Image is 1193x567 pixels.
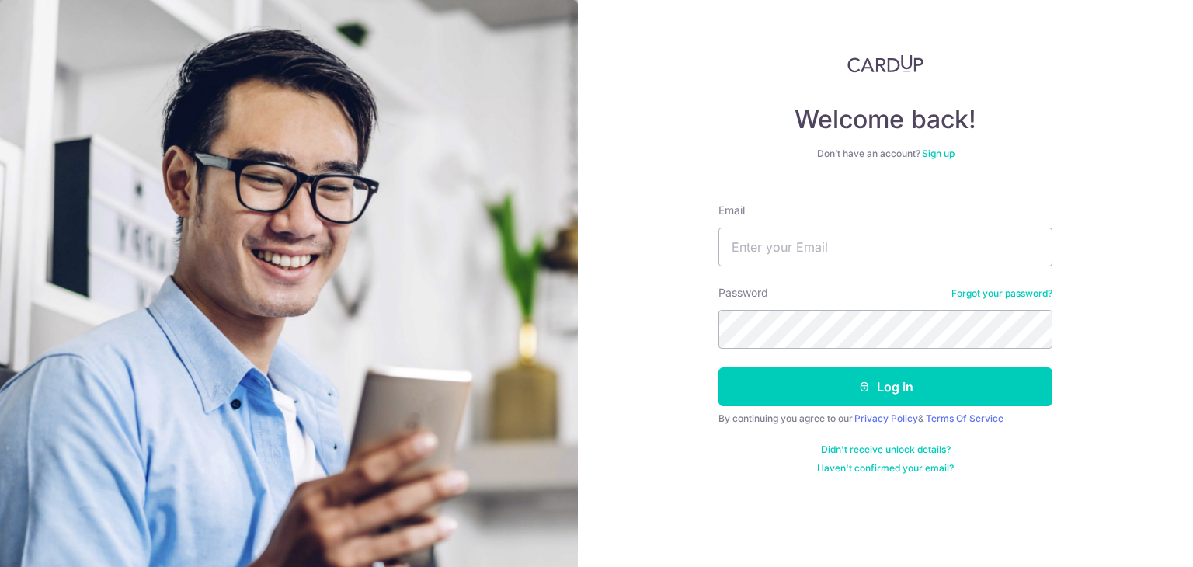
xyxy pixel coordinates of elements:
[854,412,918,424] a: Privacy Policy
[718,367,1052,406] button: Log in
[922,148,955,159] a: Sign up
[718,148,1052,160] div: Don’t have an account?
[817,462,954,475] a: Haven't confirmed your email?
[847,54,923,73] img: CardUp Logo
[926,412,1003,424] a: Terms Of Service
[951,287,1052,300] a: Forgot your password?
[821,444,951,456] a: Didn't receive unlock details?
[718,228,1052,266] input: Enter your Email
[718,412,1052,425] div: By continuing you agree to our &
[718,285,768,301] label: Password
[718,104,1052,135] h4: Welcome back!
[718,203,745,218] label: Email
